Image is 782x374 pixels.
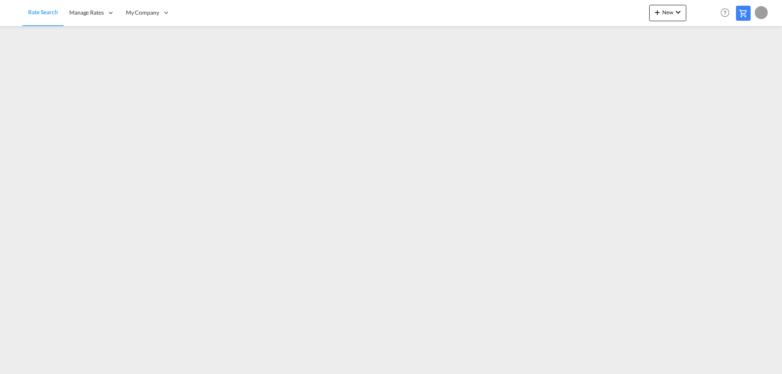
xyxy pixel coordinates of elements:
span: New [652,9,683,15]
span: Manage Rates [69,9,104,17]
md-icon: icon-chevron-down [673,7,683,17]
md-icon: icon-plus 400-fg [652,7,662,17]
button: icon-plus 400-fgNewicon-chevron-down [649,5,686,21]
div: Help [718,6,736,20]
span: Help [718,6,732,20]
span: Rate Search [28,9,58,15]
span: My Company [126,9,159,17]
